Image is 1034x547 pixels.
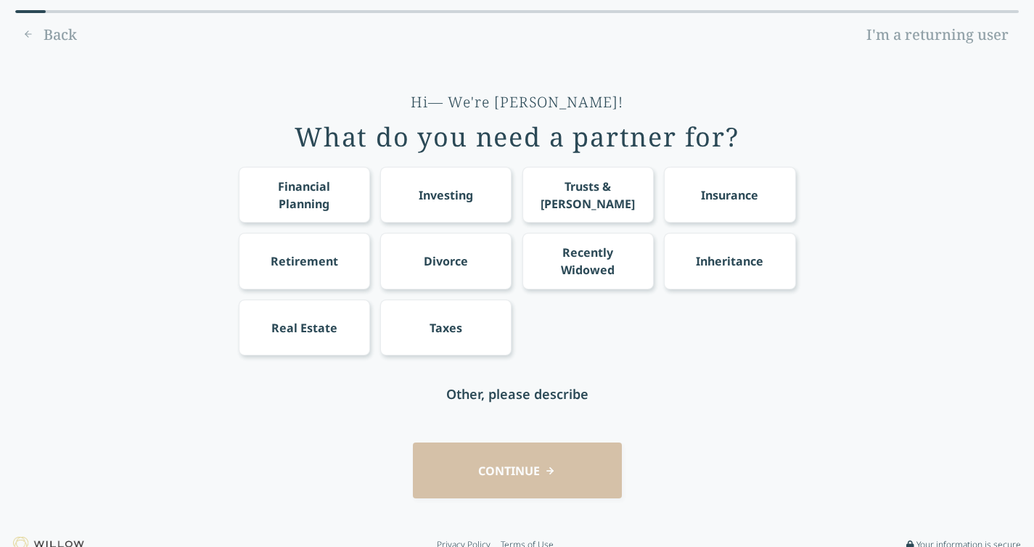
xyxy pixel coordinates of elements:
[856,23,1019,46] a: I'm a returning user
[15,10,46,13] div: 0% complete
[271,319,337,337] div: Real Estate
[271,252,338,270] div: Retirement
[696,252,763,270] div: Inheritance
[536,178,640,213] div: Trusts & [PERSON_NAME]
[424,252,468,270] div: Divorce
[536,244,640,279] div: Recently Widowed
[295,123,739,152] div: What do you need a partner for?
[430,319,462,337] div: Taxes
[701,186,758,204] div: Insurance
[419,186,473,204] div: Investing
[411,92,623,112] div: Hi— We're [PERSON_NAME]!
[252,178,356,213] div: Financial Planning
[446,384,588,404] div: Other, please describe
